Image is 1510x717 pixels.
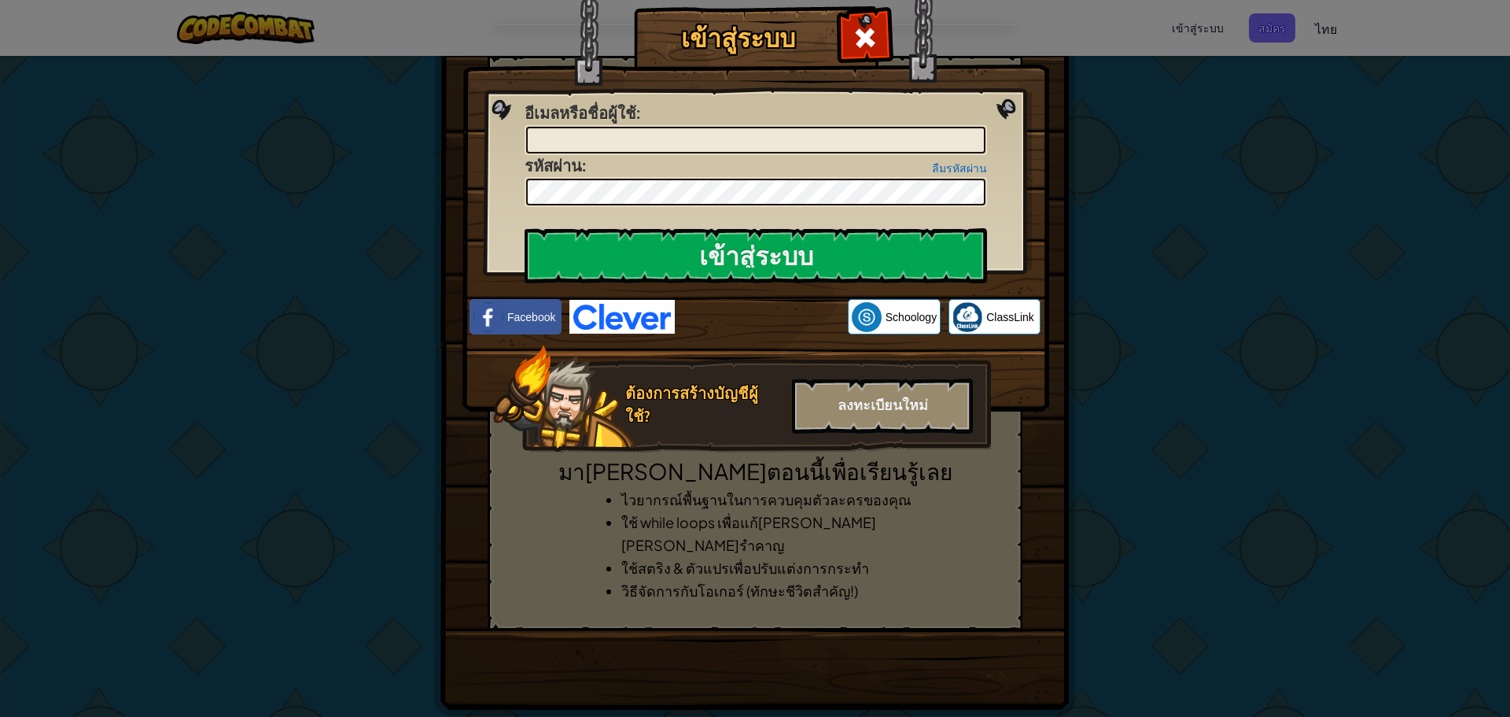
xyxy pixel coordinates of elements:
a: ลืมรหัสผ่าน [932,162,987,175]
div: ลงทะเบียนใหม่ [792,379,973,434]
label: : [525,102,640,125]
img: classlink-logo-small.png [952,302,982,332]
span: รหัสผ่าน [525,155,582,176]
input: เข้าสู่ระบบ [525,228,987,283]
span: Facebook [507,309,555,325]
iframe: Sign in with Google Button [675,300,848,334]
label: : [525,155,586,178]
img: schoology.png [852,302,882,332]
img: clever-logo-blue.png [569,300,675,334]
div: ต้องการสร้างบัญชีผู้ใช้? [625,383,783,427]
span: ClassLink [986,309,1034,325]
span: Schoology [886,309,937,325]
img: facebook_small.png [473,302,503,332]
span: อีเมลหรือชื่อผู้ใช้ [525,102,636,124]
h1: เข้าสู่ระบบ [638,24,838,52]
